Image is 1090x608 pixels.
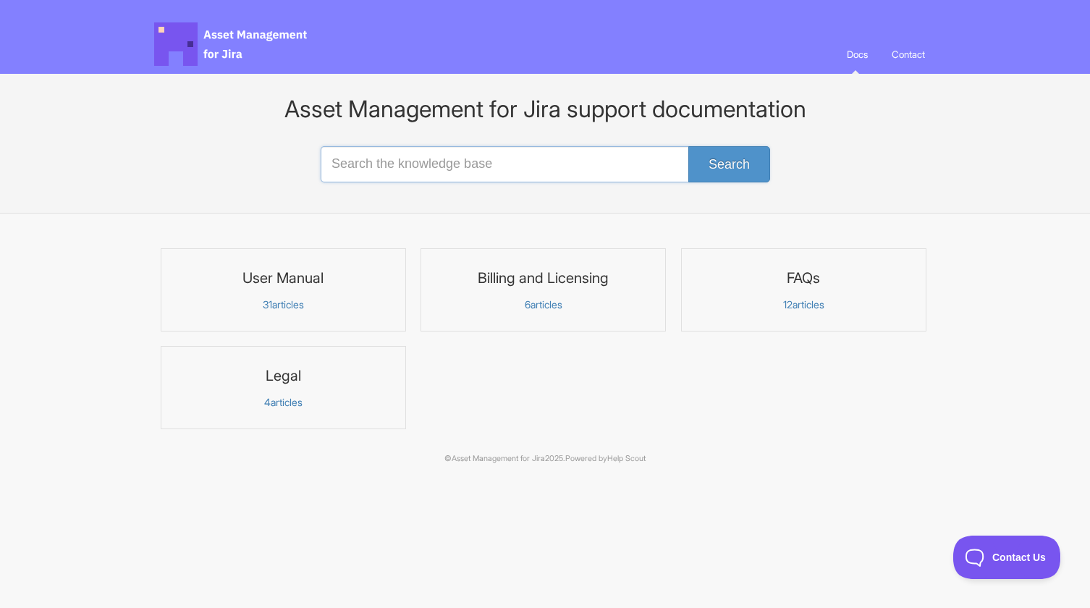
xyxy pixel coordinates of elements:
[263,298,272,311] span: 31
[321,146,769,182] input: Search the knowledge base
[170,366,397,385] h3: Legal
[690,298,917,311] p: articles
[881,35,936,74] a: Contact
[161,248,406,332] a: User Manual 31articles
[452,454,545,463] a: Asset Management for Jira
[430,269,656,287] h3: Billing and Licensing
[688,146,770,182] button: Search
[154,22,309,66] span: Asset Management for Jira Docs
[607,454,646,463] a: Help Scout
[170,396,397,409] p: articles
[161,346,406,429] a: Legal 4articles
[565,454,646,463] span: Powered by
[690,269,917,287] h3: FAQs
[264,396,271,408] span: 4
[783,298,793,311] span: 12
[170,269,397,287] h3: User Manual
[709,157,750,172] span: Search
[836,35,879,74] a: Docs
[681,248,926,332] a: FAQs 12articles
[525,298,531,311] span: 6
[170,298,397,311] p: articles
[421,248,666,332] a: Billing and Licensing 6articles
[953,536,1061,579] iframe: Toggle Customer Support
[430,298,656,311] p: articles
[154,452,936,465] p: © 2025.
